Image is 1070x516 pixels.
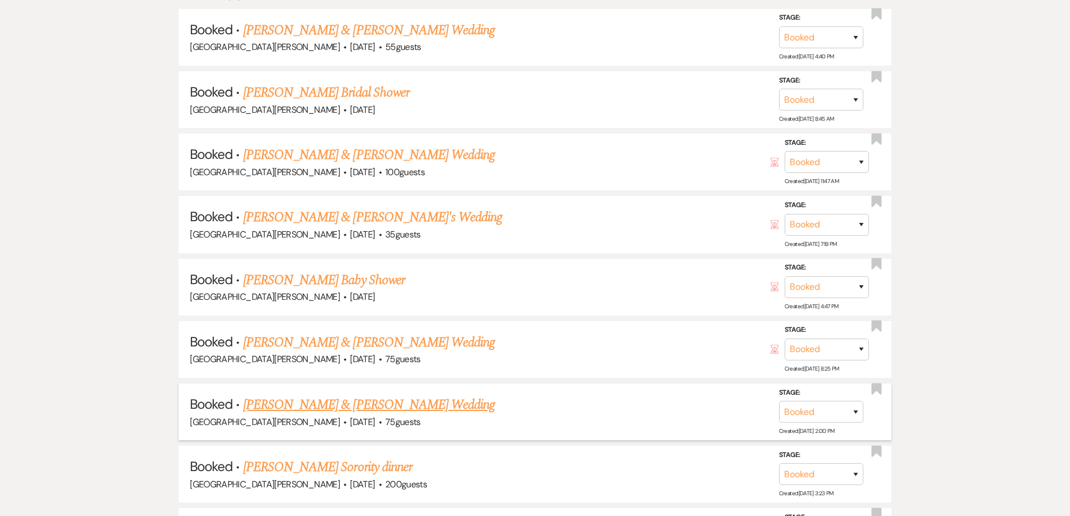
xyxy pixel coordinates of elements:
[779,427,835,435] span: Created: [DATE] 2:00 PM
[243,270,405,290] a: [PERSON_NAME] Baby Shower
[190,83,233,101] span: Booked
[243,457,412,477] a: [PERSON_NAME] Sorority dinner
[243,395,495,415] a: [PERSON_NAME] & [PERSON_NAME] Wedding
[243,20,495,40] a: [PERSON_NAME] & [PERSON_NAME] Wedding
[385,41,421,53] span: 55 guests
[779,386,863,399] label: Stage:
[350,166,375,178] span: [DATE]
[190,478,340,490] span: [GEOGRAPHIC_DATA][PERSON_NAME]
[785,365,839,372] span: Created: [DATE] 8:25 PM
[779,449,863,462] label: Stage:
[243,332,495,353] a: [PERSON_NAME] & [PERSON_NAME] Wedding
[785,240,837,248] span: Created: [DATE] 7:19 PM
[385,353,421,365] span: 75 guests
[779,53,834,60] span: Created: [DATE] 4:40 PM
[190,208,233,225] span: Booked
[243,145,495,165] a: [PERSON_NAME] & [PERSON_NAME] Wedding
[190,291,340,303] span: [GEOGRAPHIC_DATA][PERSON_NAME]
[243,207,503,227] a: [PERSON_NAME] & [PERSON_NAME]'s Wedding
[190,333,233,350] span: Booked
[190,41,340,53] span: [GEOGRAPHIC_DATA][PERSON_NAME]
[385,229,421,240] span: 35 guests
[243,83,409,103] a: [PERSON_NAME] Bridal Shower
[785,177,839,185] span: Created: [DATE] 11:47 AM
[385,478,427,490] span: 200 guests
[190,416,340,428] span: [GEOGRAPHIC_DATA][PERSON_NAME]
[785,199,869,212] label: Stage:
[190,166,340,178] span: [GEOGRAPHIC_DATA][PERSON_NAME]
[785,137,869,149] label: Stage:
[350,291,375,303] span: [DATE]
[385,416,421,428] span: 75 guests
[350,478,375,490] span: [DATE]
[190,458,233,475] span: Booked
[190,21,233,38] span: Booked
[385,166,425,178] span: 100 guests
[779,12,863,24] label: Stage:
[785,262,869,274] label: Stage:
[785,324,869,336] label: Stage:
[779,115,834,122] span: Created: [DATE] 8:45 AM
[350,41,375,53] span: [DATE]
[350,353,375,365] span: [DATE]
[190,104,340,116] span: [GEOGRAPHIC_DATA][PERSON_NAME]
[785,303,839,310] span: Created: [DATE] 4:47 PM
[779,490,834,497] span: Created: [DATE] 3:23 PM
[350,229,375,240] span: [DATE]
[350,104,375,116] span: [DATE]
[190,145,233,163] span: Booked
[779,75,863,87] label: Stage:
[190,353,340,365] span: [GEOGRAPHIC_DATA][PERSON_NAME]
[190,271,233,288] span: Booked
[190,229,340,240] span: [GEOGRAPHIC_DATA][PERSON_NAME]
[350,416,375,428] span: [DATE]
[190,395,233,413] span: Booked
